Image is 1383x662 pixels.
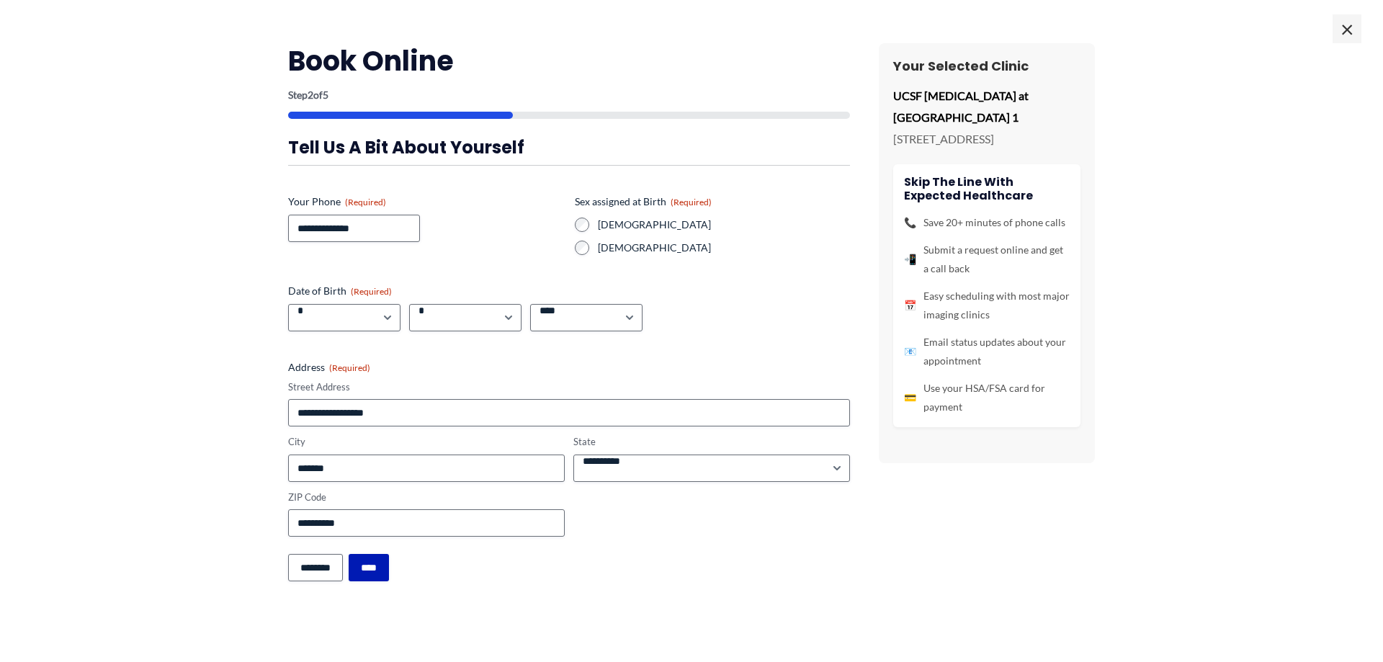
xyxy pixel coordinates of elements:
label: ZIP Code [288,491,565,504]
span: × [1333,14,1361,43]
span: 📧 [904,342,916,361]
li: Use your HSA/FSA card for payment [904,379,1070,416]
h2: Book Online [288,43,850,79]
label: City [288,435,565,449]
span: 📞 [904,213,916,232]
label: State [573,435,850,449]
h3: Tell us a bit about yourself [288,136,850,158]
h4: Skip the line with Expected Healthcare [904,175,1070,202]
span: 2 [308,89,313,101]
p: Step of [288,90,850,100]
li: Save 20+ minutes of phone calls [904,213,1070,232]
label: Street Address [288,380,850,394]
h3: Your Selected Clinic [893,58,1080,74]
legend: Address [288,360,370,375]
legend: Sex assigned at Birth [575,194,712,209]
p: UCSF [MEDICAL_DATA] at [GEOGRAPHIC_DATA] 1 [893,85,1080,128]
span: 📅 [904,296,916,315]
li: Easy scheduling with most major imaging clinics [904,287,1070,324]
label: [DEMOGRAPHIC_DATA] [598,218,850,232]
span: 📲 [904,250,916,269]
span: (Required) [671,197,712,207]
label: [DEMOGRAPHIC_DATA] [598,241,850,255]
li: Email status updates about your appointment [904,333,1070,370]
label: Your Phone [288,194,563,209]
legend: Date of Birth [288,284,392,298]
span: (Required) [329,362,370,373]
span: 5 [323,89,328,101]
p: [STREET_ADDRESS] [893,128,1080,150]
span: 💳 [904,388,916,407]
span: (Required) [345,197,386,207]
li: Submit a request online and get a call back [904,241,1070,278]
span: (Required) [351,286,392,297]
